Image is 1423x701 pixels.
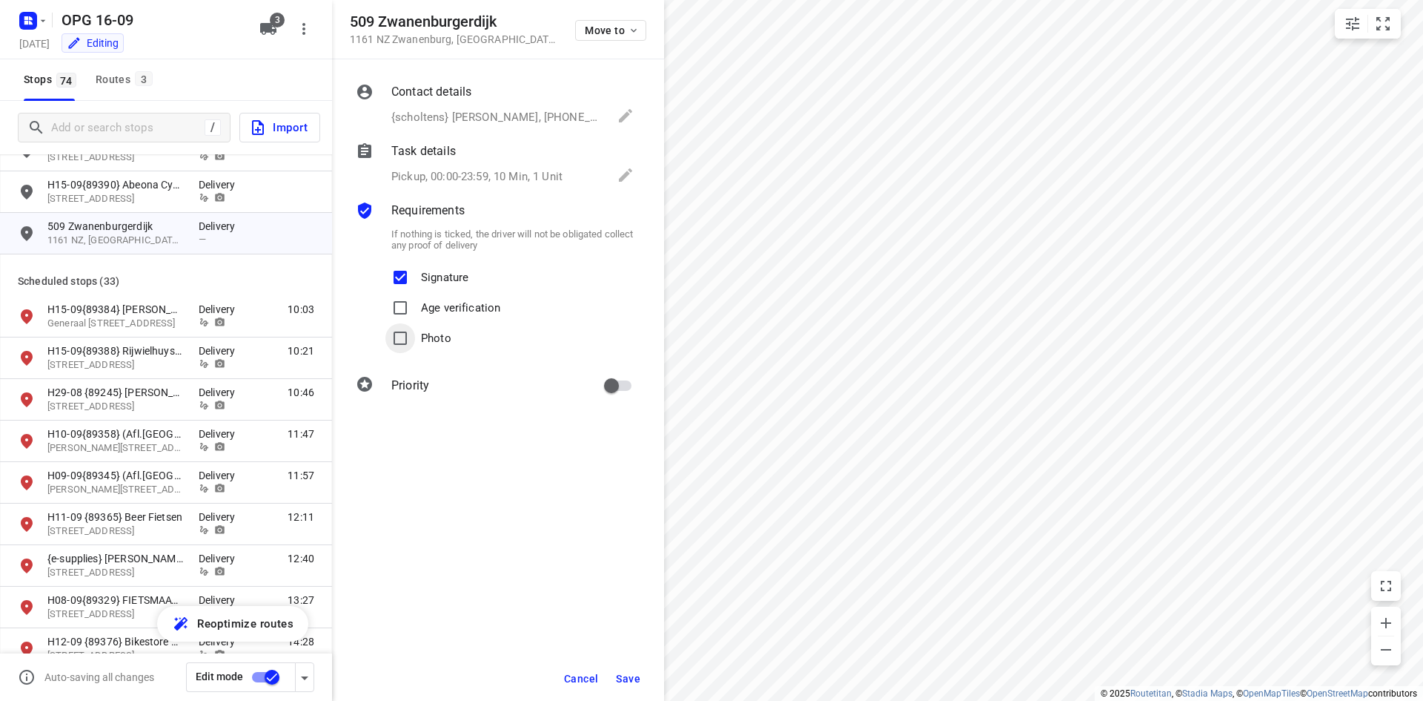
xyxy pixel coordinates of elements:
[288,385,314,400] span: 10:46
[288,634,314,649] span: 14:28
[1335,9,1401,39] div: small contained button group
[47,317,184,331] p: Generaal Cronjéstraat 160, 2021JN, Haarlem, NL
[199,177,243,192] p: Delivery
[350,13,557,30] h5: 509 Zwanenburgerdijk
[356,202,634,223] div: Requirements
[44,671,154,683] p: Auto-saving all changes
[288,551,314,566] span: 12:40
[1243,688,1300,699] a: OpenMapTiles
[199,385,243,400] p: Delivery
[196,671,243,682] span: Edit mode
[421,323,451,345] p: Photo
[1182,688,1233,699] a: Stadia Maps
[564,673,598,685] span: Cancel
[391,202,465,220] p: Requirements
[270,13,285,27] span: 3
[230,113,320,142] a: Import
[199,593,243,608] p: Delivery
[199,302,243,317] p: Delivery
[205,119,221,136] div: /
[47,566,184,580] p: 71 Drogerij, 2635 GM, Den Hoorn, NL
[47,192,184,206] p: Energieweg 67, 2382ND, Zoeterwoude, NL
[24,70,81,89] span: Stops
[391,142,456,160] p: Task details
[47,510,184,524] p: H11-09 {89365} Beer Fietsen
[356,142,634,187] div: Task detailsPickup, 00:00-23:59, 10 Min, 1 Unit
[391,83,471,101] p: Contact details
[13,35,56,52] h5: Project date
[199,427,243,441] p: Delivery
[47,400,184,414] p: Raadhuisstraat 63, 2101HD, Heemstede, NL
[47,302,184,317] p: H15-09{89384} Jansen Cronje bv
[47,524,184,539] p: Weimarstraat 31, 2562GP, Den Haag, NL
[199,219,243,234] p: Delivery
[157,606,308,642] button: Reoptimize routes
[47,151,184,165] p: Kapelstraat 18, 5317JR, Nederhemert, NL
[199,634,243,649] p: Delivery
[391,228,634,251] p: If nothing is ticked, the driver will not be obligated collect any proof of delivery
[96,70,157,89] div: Routes
[47,427,184,441] p: H10-09{89358} (Afl.Den Haag) ZFP
[47,385,184,400] p: H29-08 {89245} Van der Wolf fietsen
[288,427,314,441] span: 11:47
[558,665,604,692] button: Cancel
[18,272,314,290] p: Scheduled stops ( 33 )
[47,468,184,483] p: H09-09{89345} (Afl.Den Haag) ZFP
[249,118,308,137] span: Import
[289,14,319,44] button: More
[253,14,283,44] button: 3
[47,483,184,497] p: Frederik Hendriklaan 81A, 2582BV, Den Haag, NL
[1101,688,1417,699] li: © 2025 , © , © © contributors
[47,608,184,622] p: Vriesestraat 128, 3311NS, Dordrecht, NL
[1338,9,1367,39] button: Map settings
[617,166,634,184] svg: Edit
[47,649,184,663] p: Schonenburgseind 40, 3995DC, Houten, NL
[199,468,243,483] p: Delivery
[199,234,206,245] span: —
[67,36,119,50] div: You are currently in edit mode.
[617,107,634,125] svg: Edit
[296,668,314,686] div: Driver app settings
[47,219,184,234] p: 509 Zwanenburgerdijk
[47,441,184,455] p: Frederik Hendriklaan 81A, DENHAAG, NL
[47,551,184,566] p: {e-supplies} [PERSON_NAME]
[135,71,153,86] span: 3
[199,510,243,524] p: Delivery
[350,33,557,45] p: 1161 NZ Zwanenburg , [GEOGRAPHIC_DATA]
[1307,688,1368,699] a: OpenStreetMap
[288,343,314,358] span: 10:21
[56,73,76,88] span: 74
[47,634,184,649] p: H12-09 {89376} Bikestore Houten BV
[610,665,646,692] button: Save
[391,377,429,395] p: Priority
[288,302,314,317] span: 10:03
[47,234,184,248] p: 1161 NZ, [GEOGRAPHIC_DATA], [GEOGRAPHIC_DATA]
[616,673,640,685] span: Save
[47,593,184,608] p: H08-09{89329} FIETSMAAT B.V.
[288,468,314,483] span: 11:57
[47,343,184,358] p: H15-09{89388} Rijwielhuys Santpoort
[199,551,243,566] p: Delivery
[199,343,243,358] p: Delivery
[56,8,248,32] h5: Rename
[47,358,184,372] p: Narcissenstraat 12, 2071NM, Santpoort-noord, NL
[421,293,500,315] p: Age verification
[47,177,184,192] p: H15-09{89390} Abeona Cycling
[288,593,314,608] span: 13:27
[288,510,314,524] span: 12:11
[197,614,293,633] span: Reoptimize routes
[585,24,640,36] span: Move to
[421,263,468,284] p: Signature
[1130,688,1172,699] a: Routetitan
[1368,9,1398,39] button: Fit zoom
[391,109,603,126] p: {scholtens} [PERSON_NAME], [PHONE_NUMBER]
[356,83,634,128] div: Contact details{scholtens} [PERSON_NAME], [PHONE_NUMBER]
[239,113,320,142] button: Import
[51,116,205,139] input: Add or search stops
[575,20,646,41] button: Move to
[391,168,563,185] p: Pickup, 00:00-23:59, 10 Min, 1 Unit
